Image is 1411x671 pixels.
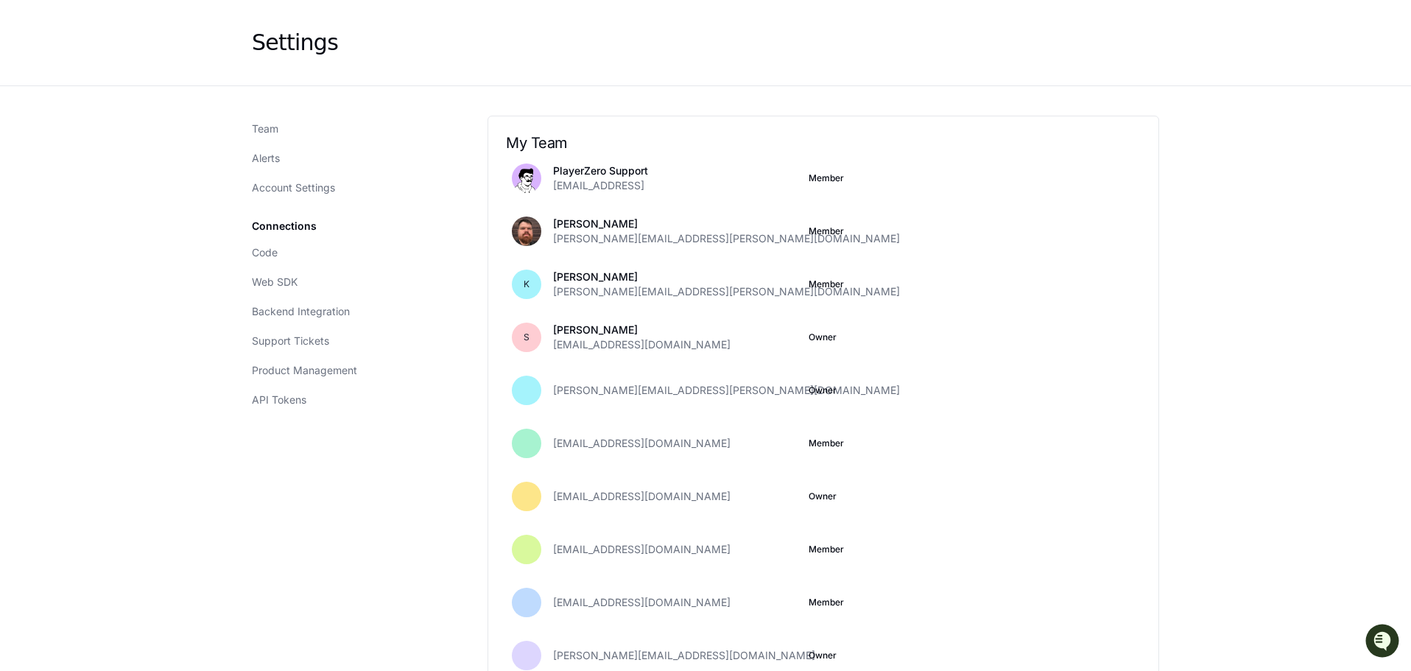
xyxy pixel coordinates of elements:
p: [PERSON_NAME] [553,217,900,231]
span: Account Settings [252,180,335,195]
span: API Tokens [252,393,306,407]
span: Owner [809,491,837,502]
img: David Fonda [15,183,38,207]
img: avatar [512,217,541,246]
div: Welcome [15,59,268,82]
img: 1756235613930-3d25f9e4-fa56-45dd-b3ad-e072dfbd1548 [15,110,41,136]
span: Member [809,544,844,555]
span: [EMAIL_ADDRESS] [553,178,644,193]
span: Member [809,225,844,237]
span: • [122,197,127,209]
span: [EMAIL_ADDRESS][DOMAIN_NAME] [553,489,731,504]
a: API Tokens [244,387,452,413]
a: Code [244,239,452,266]
span: Support Tickets [252,334,329,348]
button: See all [228,158,268,175]
h2: My Team [506,134,1141,152]
p: [PERSON_NAME] [553,270,900,284]
span: [PERSON_NAME][EMAIL_ADDRESS][DOMAIN_NAME] [553,648,815,663]
span: [DATE] [130,237,161,249]
span: [PERSON_NAME][EMAIL_ADDRESS][PERSON_NAME][DOMAIN_NAME] [553,383,900,398]
span: [DATE] [130,197,161,209]
a: Alerts [244,145,452,172]
span: Owner [809,650,837,661]
span: [PERSON_NAME][EMAIL_ADDRESS][PERSON_NAME][DOMAIN_NAME] [553,231,900,246]
a: Support Tickets [244,328,452,354]
span: [PERSON_NAME] [46,237,119,249]
span: • [122,237,127,249]
span: Pylon [147,270,178,281]
img: PlayerZero [15,15,44,44]
span: Alerts [252,151,280,166]
span: Backend Integration [252,304,350,319]
a: Backend Integration [244,298,452,325]
iframe: Open customer support [1364,622,1404,662]
span: Owner [809,384,837,396]
div: Past conversations [15,161,99,172]
span: Code [252,245,278,260]
img: avatar [512,164,541,193]
span: [EMAIL_ADDRESS][DOMAIN_NAME] [553,436,731,451]
button: Start new chat [250,114,268,132]
span: Team [252,122,278,136]
a: Team [244,116,452,142]
span: [EMAIL_ADDRESS][DOMAIN_NAME] [553,337,731,352]
a: Account Settings [244,175,452,201]
img: 1756235613930-3d25f9e4-fa56-45dd-b3ad-e072dfbd1548 [29,238,41,250]
span: Member [809,172,844,184]
span: [EMAIL_ADDRESS][DOMAIN_NAME] [553,542,731,557]
img: Matt Kasner [15,223,38,247]
span: Member [809,597,844,608]
a: Product Management [244,357,452,384]
img: 7521149027303_d2c55a7ec3fe4098c2f6_72.png [31,110,57,136]
span: [EMAIL_ADDRESS][DOMAIN_NAME] [553,595,731,610]
div: Start new chat [66,110,242,124]
span: Member [809,278,844,290]
p: [PERSON_NAME] [553,323,731,337]
span: [PERSON_NAME][EMAIL_ADDRESS][PERSON_NAME][DOMAIN_NAME] [553,284,900,299]
span: Member [809,438,844,449]
span: Web SDK [252,275,298,289]
div: We're available if you need us! [66,124,203,136]
a: Powered byPylon [104,270,178,281]
span: Product Management [252,363,357,378]
div: Settings [252,29,338,56]
h1: K [524,278,529,290]
h1: S [524,331,529,343]
p: PlayerZero Support [553,164,648,178]
span: [PERSON_NAME] [46,197,119,209]
a: Web SDK [244,269,452,295]
span: Owner [809,331,837,343]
